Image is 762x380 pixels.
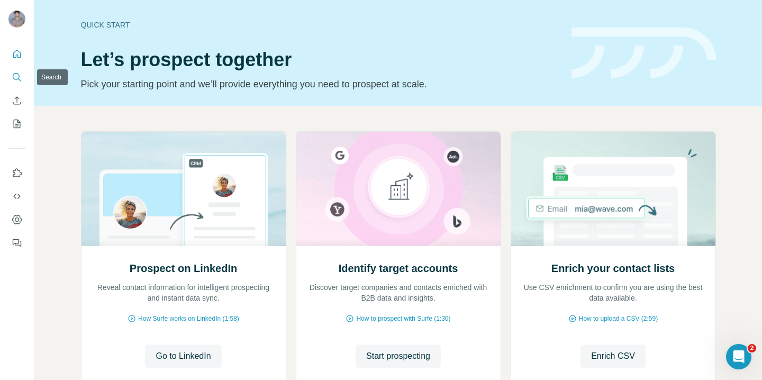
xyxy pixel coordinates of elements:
button: Dashboard [8,210,25,229]
button: My lists [8,114,25,133]
button: Use Surfe on LinkedIn [8,164,25,183]
button: Search [8,68,25,87]
button: Use Surfe API [8,187,25,206]
button: Go to LinkedIn [145,345,221,368]
span: Start prospecting [366,350,430,363]
span: Go to LinkedIn [156,350,211,363]
img: Avatar [8,11,25,28]
span: Enrich CSV [591,350,635,363]
h2: Enrich your contact lists [551,261,675,276]
h2: Identify target accounts [339,261,458,276]
p: Reveal contact information for intelligent prospecting and instant data sync. [92,282,275,303]
button: Feedback [8,233,25,252]
p: Use CSV enrichment to confirm you are using the best data available. [522,282,705,303]
button: Quick start [8,44,25,64]
span: How Surfe works on LinkedIn (1:58) [138,314,239,323]
h1: Let’s prospect together [81,49,559,70]
p: Pick your starting point and we’ll provide everything you need to prospect at scale. [81,77,559,92]
img: banner [571,28,716,79]
img: Prospect on LinkedIn [81,132,286,246]
iframe: Intercom live chat [726,344,751,369]
span: How to upload a CSV (2:59) [579,314,658,323]
img: Enrich your contact lists [511,132,716,246]
h2: Prospect on LinkedIn [130,261,237,276]
button: Enrich CSV [8,91,25,110]
p: Discover target companies and contacts enriched with B2B data and insights. [307,282,490,303]
img: Identify target accounts [296,132,501,246]
div: Quick start [81,20,559,30]
button: Start prospecting [356,345,441,368]
button: Enrich CSV [580,345,646,368]
span: How to prospect with Surfe (1:30) [356,314,450,323]
span: 2 [748,344,756,352]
